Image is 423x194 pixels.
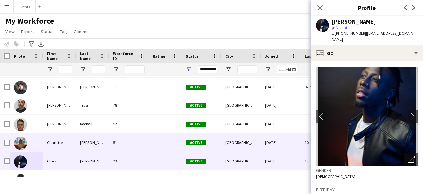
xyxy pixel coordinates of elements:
[305,54,320,59] span: Last job
[261,170,301,189] div: [DATE]
[37,40,45,48] app-action-btn: Export XLSX
[14,155,27,168] img: Cheikh Mbaye
[153,54,165,59] span: Rating
[316,174,355,179] span: [DEMOGRAPHIC_DATA]
[38,27,56,36] a: Status
[316,167,418,173] h3: Gender
[186,140,206,145] span: Active
[109,152,149,170] div: 23
[109,78,149,96] div: 17
[14,54,25,59] span: Photo
[60,29,67,34] span: Tag
[47,51,64,61] span: First Name
[113,66,119,72] button: Open Filter Menu
[47,66,53,72] button: Open Filter Menu
[14,137,27,150] img: Charlotte Croxford
[14,118,27,131] img: Charles Rockall
[21,29,34,34] span: Export
[336,25,352,30] span: Not rated
[332,31,366,36] span: t. [PHONE_NUMBER]
[92,65,105,73] input: Last Name Filter Input
[277,65,297,73] input: Joined Filter Input
[14,174,27,187] img: Cherry Wong
[221,133,261,152] div: [GEOGRAPHIC_DATA]
[19,27,37,36] a: Export
[301,133,340,152] div: 10 days
[316,67,418,166] img: Crew avatar or photo
[58,27,70,36] a: Tag
[186,159,206,164] span: Active
[316,187,418,193] h3: Birthday
[71,27,91,36] a: Comms
[14,0,36,13] button: Events
[301,152,340,170] div: 12 days
[76,170,109,189] div: [PERSON_NAME]
[186,122,206,127] span: Active
[237,65,257,73] input: City Filter Input
[80,51,97,61] span: Last Name
[265,66,271,72] button: Open Filter Menu
[261,133,301,152] div: [DATE]
[301,170,340,189] div: 499 days
[186,103,206,108] span: Active
[43,152,76,170] div: Cheikh
[404,153,418,166] div: Open photos pop-in
[261,78,301,96] div: [DATE]
[5,29,15,34] span: View
[113,51,137,61] span: Workforce ID
[225,66,231,72] button: Open Filter Menu
[74,29,89,34] span: Comms
[221,115,261,133] div: [GEOGRAPHIC_DATA]
[261,96,301,114] div: [DATE]
[221,78,261,96] div: [GEOGRAPHIC_DATA]
[186,85,206,90] span: Active
[109,133,149,152] div: 51
[261,115,301,133] div: [DATE]
[261,152,301,170] div: [DATE]
[43,115,76,133] div: [PERSON_NAME]
[311,45,423,61] div: Bio
[311,3,423,12] h3: Profile
[41,29,54,34] span: Status
[14,81,27,94] img: Benjamin Peters
[43,96,76,114] div: [PERSON_NAME]
[332,19,376,25] div: [PERSON_NAME]
[109,115,149,133] div: 52
[5,16,54,26] span: My Workforce
[3,27,17,36] a: View
[186,54,199,59] span: Status
[186,66,192,72] button: Open Filter Menu
[76,115,109,133] div: Rockall
[43,133,76,152] div: Charlotte
[76,78,109,96] div: [PERSON_NAME]
[109,96,149,114] div: 78
[76,152,109,170] div: [PERSON_NAME]
[80,66,86,72] button: Open Filter Menu
[76,96,109,114] div: Trua
[14,99,27,113] img: Carlo Trua
[301,78,340,96] div: 97 days
[43,78,76,96] div: [PERSON_NAME]
[332,31,415,42] span: | [EMAIL_ADDRESS][DOMAIN_NAME]
[225,54,233,59] span: City
[109,170,149,189] div: 61
[43,170,76,189] div: Cherry
[76,133,109,152] div: [PERSON_NAME]
[59,65,72,73] input: First Name Filter Input
[265,54,278,59] span: Joined
[221,152,261,170] div: [GEOGRAPHIC_DATA]
[221,170,261,189] div: [GEOGRAPHIC_DATA]
[125,65,145,73] input: Workforce ID Filter Input
[221,96,261,114] div: [GEOGRAPHIC_DATA]
[27,40,35,48] app-action-btn: Advanced filters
